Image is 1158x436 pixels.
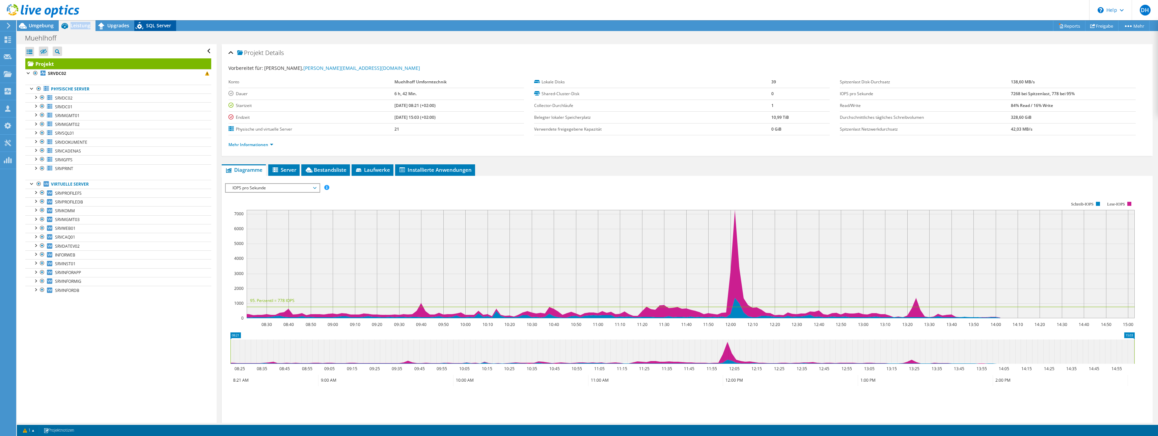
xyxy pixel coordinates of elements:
text: 10:20 [504,322,515,327]
a: SRVDOKUMENTE [25,138,211,146]
span: IOPS pro Sekunde [229,184,316,192]
text: 11:45 [684,366,694,372]
text: 09:50 [438,322,448,327]
text: Lese-IOPS [1107,202,1125,207]
span: Upgrades [107,22,129,29]
text: 14:05 [998,366,1009,372]
label: Physische und virtuelle Server [228,126,395,133]
span: SRVIGFFS [55,157,73,163]
text: 09:45 [414,366,424,372]
a: SRVDC02 [25,93,211,102]
text: 10:10 [482,322,493,327]
text: 11:50 [703,322,713,327]
a: SRVIGFFS [25,155,211,164]
label: Startzeit [228,102,395,109]
text: 10:25 [504,366,514,372]
text: 10:45 [549,366,559,372]
b: [DATE] 15:03 (+02:00) [394,114,436,120]
text: 09:55 [436,366,447,372]
span: Server [272,166,296,173]
a: SRVINST01 [25,259,211,268]
text: 11:40 [681,322,691,327]
label: IOPS pro Sekunde [840,90,1011,97]
span: SRVKOMM [55,208,75,214]
a: SRVDC01 [25,102,211,111]
text: 12:25 [774,366,784,372]
text: 09:40 [416,322,426,327]
span: SRVINFORAPP [55,270,81,275]
text: 11:30 [659,322,669,327]
text: 7000 [234,211,244,217]
text: 12:55 [841,366,852,372]
text: 14:35 [1066,366,1076,372]
text: 08:55 [302,366,312,372]
text: 11:25 [639,366,649,372]
b: 84% Read / 16% Write [1011,103,1053,108]
text: 13:20 [902,322,912,327]
span: SRVINST01 [55,261,76,267]
text: 2000 [234,285,244,291]
span: SRVINFORDB [55,288,79,293]
span: SRVCAQ01 [55,234,75,240]
label: Dauer [228,90,395,97]
b: 7268 bei Spitzenlast, 778 bei 95% [1011,91,1075,97]
text: 13:05 [864,366,874,372]
text: 08:35 [256,366,267,372]
h2: Erweiterte Diagramm-Steuerung [225,419,323,432]
a: Virtuelle Server [25,180,211,189]
a: Projekt [25,58,211,69]
text: 14:20 [1034,322,1045,327]
label: Lokale Disks [534,79,771,85]
text: 09:20 [371,322,382,327]
text: 10:55 [571,366,582,372]
text: 13:35 [931,366,942,372]
a: Reports [1053,21,1085,31]
text: 08:50 [305,322,316,327]
text: 13:40 [946,322,957,327]
text: 10:40 [548,322,559,327]
span: SRVSQL01 [55,130,74,136]
text: 09:35 [391,366,402,372]
text: 13:50 [968,322,978,327]
a: SRVINFORAPP [25,268,211,277]
a: SRVKOMM [25,206,211,215]
span: Leistung [71,22,90,29]
text: 08:25 [234,366,245,372]
label: Endzeit [228,114,395,121]
span: Laufwerke [355,166,390,173]
text: 09:00 [327,322,338,327]
text: 5000 [234,241,244,246]
text: 12:05 [729,366,739,372]
text: 08:45 [279,366,289,372]
b: 0 [771,91,774,97]
text: 08:30 [261,322,272,327]
text: 11:00 [592,322,603,327]
span: Projekt [237,50,264,56]
svg: \n [1098,7,1104,13]
text: 13:30 [924,322,934,327]
a: SRVPROFILEFS [25,189,211,197]
b: 10,99 TiB [771,114,789,120]
text: 10:30 [526,322,537,327]
b: Muehlhoff Umformtechnik [394,79,447,85]
a: SRVSQL01 [25,129,211,138]
span: SRVWEB01 [55,225,76,231]
label: Shared-Cluster-Disk [534,90,771,97]
text: 12:00 [725,322,736,327]
text: 4000 [234,255,244,261]
label: Collector-Durchläufe [534,102,771,109]
text: 12:15 [751,366,762,372]
text: 14:15 [1021,366,1031,372]
text: 14:40 [1078,322,1089,327]
text: 12:45 [819,366,829,372]
text: 10:05 [459,366,469,372]
label: Read/Write [840,102,1011,109]
span: DH [1140,5,1151,16]
label: Vorbereitet für: [228,65,263,71]
text: 15:00 [1123,322,1133,327]
span: Installierte Anwendungen [398,166,472,173]
text: 09:05 [324,366,334,372]
span: SRVDC01 [55,104,73,110]
text: 13:25 [909,366,919,372]
text: 6000 [234,226,244,231]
